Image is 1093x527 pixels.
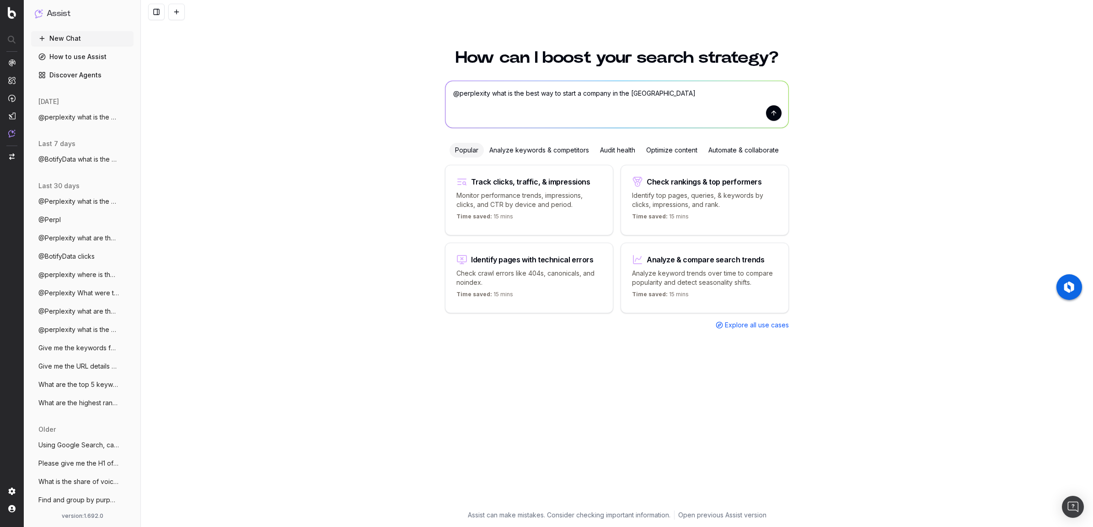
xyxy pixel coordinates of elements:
span: Time saved: [456,291,492,298]
div: Open Intercom Messenger [1062,496,1084,518]
a: Open previous Assist version [678,511,766,520]
div: Analyze & compare search trends [647,256,765,263]
img: Switch project [9,153,15,160]
button: Give me the URL details of [URL] [31,359,134,374]
span: Give me the keywords for this URL: https [38,343,119,353]
p: Assist can make mistakes. Consider checking important information. [468,511,670,520]
p: 15 mins [456,291,513,302]
span: Time saved: [632,213,668,220]
p: Monitor performance trends, impressions, clicks, and CTR by device and period. [456,191,602,209]
button: Please give me the H1 of the firt 100 cr [31,456,134,471]
span: @perplexity what is the best way to star [38,113,119,122]
span: @perplexity where is the best mexican fo [38,270,119,279]
div: Check rankings & top performers [647,178,762,185]
div: Track clicks, traffic, & impressions [471,178,590,185]
button: @perplexity where is the best mexican fo [31,267,134,282]
button: What are the top 5 keywords by search vo [31,377,134,392]
a: Discover Agents [31,68,134,82]
span: Explore all use cases [725,321,789,330]
img: Setting [8,488,16,495]
span: What is the share of voice for my websit [38,477,119,486]
a: Explore all use cases [716,321,789,330]
span: @Perplexity what is the best electric ca [38,197,119,206]
button: @Perplexity what is the best electric ca [31,194,134,209]
button: @BotifyData clicks [31,249,134,264]
img: Analytics [8,59,16,66]
div: Optimize content [641,143,703,158]
h1: How can I boost your search strategy? [445,49,789,66]
span: What are the highest ranked keywords for [38,398,119,407]
button: @perplexity what is the best electric to [31,322,134,337]
span: @Perpl [38,215,61,224]
img: My account [8,505,16,512]
span: Time saved: [456,213,492,220]
p: 15 mins [632,291,689,302]
button: Using Google Search, can you tell me wha [31,438,134,452]
img: Assist [35,9,43,18]
button: What is the share of voice for my websit [31,474,134,489]
a: How to use Assist [31,49,134,64]
span: @Perplexity what are the trending keywor [38,307,119,316]
p: 15 mins [632,213,689,224]
button: @Perplexity What were the results of the [31,286,134,300]
div: version: 1.692.0 [35,512,130,520]
div: Automate & collaborate [703,143,784,158]
span: @perplexity what is the best electric to [38,325,119,334]
span: Using Google Search, can you tell me wha [38,440,119,450]
span: older [38,425,56,434]
span: [DATE] [38,97,59,106]
button: Assist [35,7,130,20]
div: Audit health [595,143,641,158]
img: Activation [8,94,16,102]
span: last 7 days [38,139,75,148]
button: Find and group by purpose the top keywor [31,493,134,507]
button: @Perpl [31,212,134,227]
img: Assist [8,130,16,137]
div: Identify pages with technical errors [471,256,594,263]
img: Botify logo [8,7,16,19]
p: Analyze keyword trends over time to compare popularity and detect seasonality shifts. [632,269,777,287]
p: Check crawl errors like 404s, canonicals, and noindex. [456,269,602,287]
span: Time saved: [632,291,668,298]
button: New Chat [31,31,134,46]
button: @perplexity what is the best way to star [31,110,134,125]
span: What are the top 5 keywords by search vo [38,380,119,389]
div: Analyze keywords & competitors [484,143,595,158]
button: @Perplexity what are the trending keywor [31,231,134,245]
h1: Assist [47,7,70,20]
span: Please give me the H1 of the firt 100 cr [38,459,119,468]
span: @Perplexity what are the trending keywor [38,234,119,243]
button: Give me the keywords for this URL: https [31,341,134,355]
img: Intelligence [8,76,16,84]
textarea: @perplexity what is the best way to start a company in the [GEOGRAPHIC_DATA] [445,81,788,128]
button: @BotifyData what is the date of my lates [31,152,134,167]
span: @BotifyData what is the date of my lates [38,155,119,164]
span: Find and group by purpose the top keywor [38,495,119,505]
p: 15 mins [456,213,513,224]
img: Studio [8,112,16,120]
span: last 30 days [38,181,80,190]
p: Identify top pages, queries, & keywords by clicks, impressions, and rank. [632,191,777,209]
span: Give me the URL details of [URL] [38,362,119,371]
button: What are the highest ranked keywords for [31,396,134,410]
span: @Perplexity What were the results of the [38,288,119,298]
div: Popular [450,143,484,158]
span: @BotifyData clicks [38,252,95,261]
button: @Perplexity what are the trending keywor [31,304,134,319]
